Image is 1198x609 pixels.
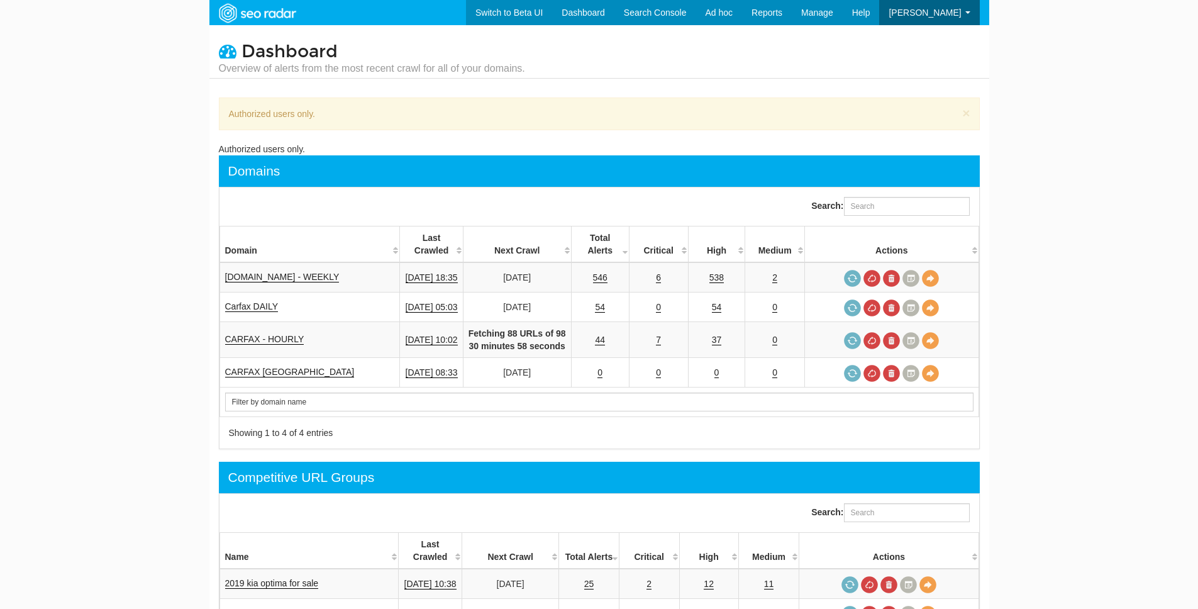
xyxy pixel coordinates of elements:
[225,578,319,589] a: 2019 kia optima for sale
[225,272,340,282] a: [DOMAIN_NAME] - WEEKLY
[900,576,917,593] a: Crawl History
[219,143,980,155] div: Authorized users only.
[705,8,733,18] span: Ad hoc
[225,334,304,345] a: CARFAX - HOURLY
[922,365,939,382] a: View Domain Overview
[863,365,880,382] a: Cancel in-progress audit
[400,226,463,263] th: Last Crawled: activate to sort column descending
[880,576,897,593] a: Delete most recent audit
[406,272,458,283] a: [DATE] 18:35
[225,393,973,411] input: Search
[624,8,687,18] span: Search Console
[462,533,559,569] th: Next Crawl: activate to sort column descending
[714,367,719,378] a: 0
[463,262,571,293] td: [DATE]
[889,8,961,18] span: [PERSON_NAME]
[399,533,462,569] th: Last Crawled: activate to sort column descending
[229,427,584,439] div: Showing 1 to 4 of 4 entries
[811,503,969,522] label: Search:
[241,41,338,62] span: Dashboard
[679,533,738,569] th: High: activate to sort column descending
[463,226,571,263] th: Next Crawl: activate to sort column descending
[772,272,777,283] a: 2
[656,302,661,313] a: 0
[406,367,458,378] a: [DATE] 08:33
[629,226,688,263] th: Critical: activate to sort column descending
[883,365,900,382] a: Delete most recent audit
[738,533,799,569] th: Medium: activate to sort column descending
[219,62,525,75] small: Overview of alerts from the most recent crawl for all of your domains.
[646,579,652,589] a: 2
[863,332,880,349] a: Cancel in-progress audit
[805,226,979,263] th: Actions: activate to sort column ascending
[844,197,970,216] input: Search:
[595,302,605,313] a: 54
[688,226,745,263] th: High: activate to sort column descending
[752,8,782,18] span: Reports
[844,365,861,382] a: Request a crawl
[962,106,970,120] button: ×
[922,299,939,316] a: View Domain Overview
[219,98,980,130] div: Authorized users only.
[571,226,629,263] th: Total Alerts: activate to sort column ascending
[225,367,355,377] a: CARFAX [GEOGRAPHIC_DATA]
[462,569,559,599] td: [DATE]
[228,468,375,487] div: Competitive URL Groups
[902,332,919,349] a: Crawl History
[844,332,861,349] a: Request a crawl
[772,367,777,378] a: 0
[406,335,458,345] a: [DATE] 10:02
[463,358,571,388] td: [DATE]
[404,579,457,589] a: [DATE] 10:38
[844,270,861,287] a: Request a crawl
[225,301,279,312] a: Carfax DAILY
[922,332,939,349] a: View Domain Overview
[801,8,833,18] span: Manage
[469,328,566,351] strong: Fetching 88 URLs of 98 30 minutes 58 seconds
[709,272,724,283] a: 538
[902,365,919,382] a: Crawl History
[902,270,919,287] a: Crawl History
[593,272,607,283] a: 546
[704,579,714,589] a: 12
[712,335,722,345] a: 37
[844,503,970,522] input: Search:
[772,335,777,345] a: 0
[811,197,969,216] label: Search:
[219,226,400,263] th: Domain: activate to sort column ascending
[764,579,774,589] a: 11
[656,272,661,283] a: 6
[595,335,605,345] a: 44
[902,299,919,316] a: Crawl History
[883,299,900,316] a: Delete most recent audit
[656,367,661,378] a: 0
[219,42,236,60] i: 
[597,367,602,378] a: 0
[772,302,777,313] a: 0
[619,533,679,569] th: Critical: activate to sort column descending
[559,533,619,569] th: Total Alerts: activate to sort column ascending
[745,226,805,263] th: Medium: activate to sort column descending
[922,270,939,287] a: View Domain Overview
[852,8,870,18] span: Help
[883,270,900,287] a: Delete most recent audit
[228,162,280,181] div: Domains
[463,293,571,322] td: [DATE]
[861,576,878,593] a: Cancel in-progress audit
[219,533,399,569] th: Name: activate to sort column ascending
[863,299,880,316] a: Cancel in-progress audit
[844,299,861,316] a: Request a crawl
[883,332,900,349] a: Delete most recent audit
[863,270,880,287] a: Cancel in-progress audit
[584,579,594,589] a: 25
[799,533,979,569] th: Actions: activate to sort column ascending
[712,302,722,313] a: 54
[919,576,936,593] a: View Domain Overview
[406,302,458,313] a: [DATE] 05:03
[214,2,301,25] img: SEORadar
[656,335,661,345] a: 7
[841,576,858,593] a: Request a crawl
